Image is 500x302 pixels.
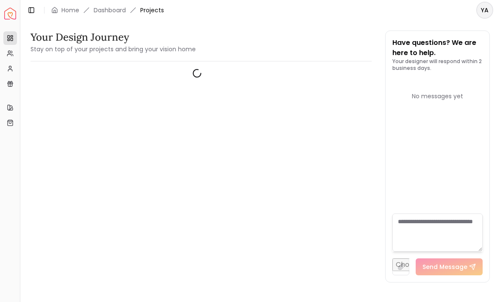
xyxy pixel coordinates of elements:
[392,92,483,100] div: No messages yet
[476,2,493,19] button: YA
[4,8,16,19] img: Spacejoy Logo
[4,8,16,19] a: Spacejoy
[94,6,126,14] a: Dashboard
[392,38,483,58] p: Have questions? We are here to help.
[61,6,79,14] a: Home
[392,58,483,72] p: Your designer will respond within 2 business days.
[31,45,196,53] small: Stay on top of your projects and bring your vision home
[140,6,164,14] span: Projects
[51,6,164,14] nav: breadcrumb
[31,30,196,44] h3: Your Design Journey
[477,3,492,18] span: YA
